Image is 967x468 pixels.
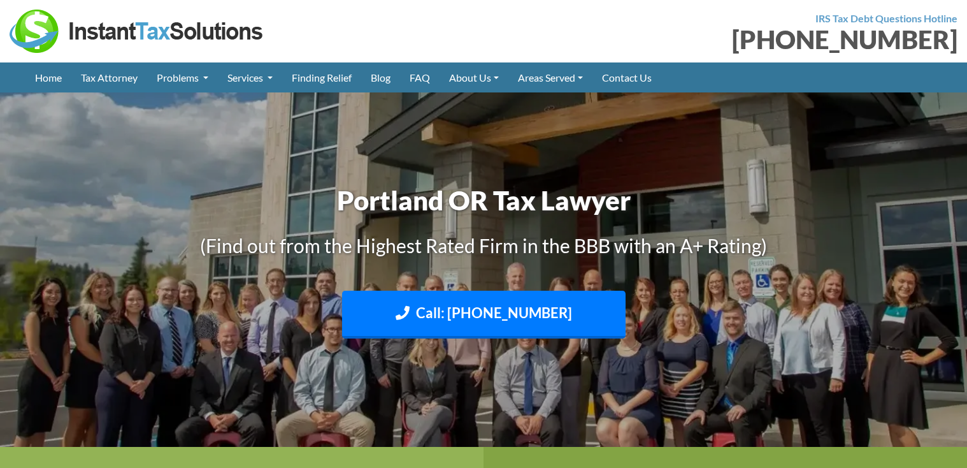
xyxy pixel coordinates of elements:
[400,62,440,92] a: FAQ
[592,62,661,92] a: Contact Us
[815,12,957,24] strong: IRS Tax Debt Questions Hotline
[440,62,508,92] a: About Us
[130,182,837,219] h1: Portland OR Tax Lawyer
[147,62,218,92] a: Problems
[10,24,264,36] a: Instant Tax Solutions Logo
[508,62,592,92] a: Areas Served
[282,62,361,92] a: Finding Relief
[218,62,282,92] a: Services
[493,27,957,52] div: [PHONE_NUMBER]
[71,62,147,92] a: Tax Attorney
[361,62,400,92] a: Blog
[25,62,71,92] a: Home
[342,291,626,339] a: Call: [PHONE_NUMBER]
[10,10,264,53] img: Instant Tax Solutions Logo
[130,232,837,259] h3: (Find out from the Highest Rated Firm in the BBB with an A+ Rating)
